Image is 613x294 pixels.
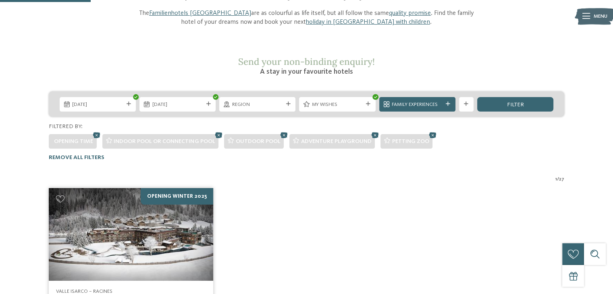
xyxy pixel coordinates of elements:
[557,176,559,183] span: /
[152,101,203,108] span: [DATE]
[559,176,564,183] span: 27
[507,102,524,108] span: filter
[306,19,430,25] a: holiday in [GEOGRAPHIC_DATA] with children
[232,101,283,108] span: Region
[114,139,215,144] span: Indoor pool or connecting pool
[260,68,353,75] span: A stay in your favourite hotels
[392,101,443,108] span: Family Experiences
[149,10,251,17] a: Familienhotels [GEOGRAPHIC_DATA]
[56,289,112,294] span: Valle Isarco – Racines
[555,176,557,183] span: 1
[312,101,363,108] span: My wishes
[72,101,123,108] span: [DATE]
[49,124,83,129] span: Filtered by:
[301,139,371,144] span: Adventure playground
[235,139,280,144] span: Outdoor pool
[389,10,431,17] a: quality promise
[134,9,479,27] p: The are as colourful as life itself, but all follow the same . Find the family hotel of your drea...
[49,188,213,281] img: Looking for family hotels? Find the best ones here!
[392,139,429,144] span: Petting zoo
[54,139,93,144] span: Opening time
[238,56,375,67] span: Send your non-binding enquiry!
[49,155,104,160] span: Remove all filters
